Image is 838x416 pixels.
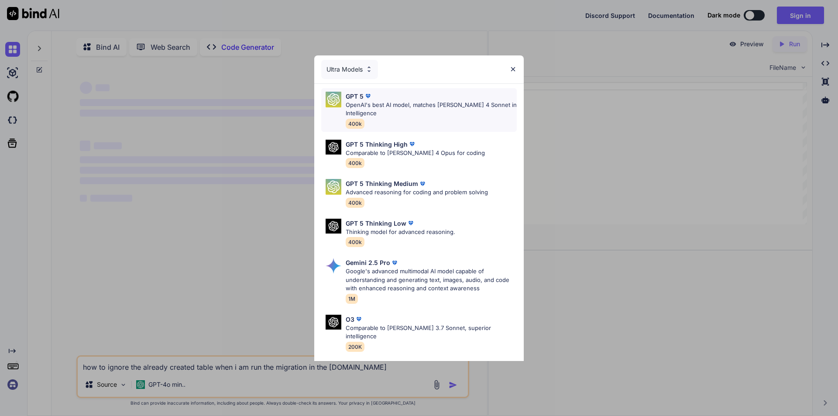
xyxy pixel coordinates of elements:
[346,315,354,324] p: O3
[326,140,341,155] img: Pick Models
[326,315,341,330] img: Pick Models
[346,294,358,304] span: 1M
[346,237,364,247] span: 400k
[346,324,517,341] p: Comparable to [PERSON_NAME] 3.7 Sonnet, superior intelligence
[326,92,341,107] img: Pick Models
[346,158,364,168] span: 400k
[326,258,341,274] img: Pick Models
[346,342,364,352] span: 200K
[418,179,427,188] img: premium
[321,60,378,79] div: Ultra Models
[346,228,455,237] p: Thinking model for advanced reasoning.
[346,188,488,197] p: Advanced reasoning for coding and problem solving
[509,65,517,73] img: close
[346,92,364,101] p: GPT 5
[346,219,406,228] p: GPT 5 Thinking Low
[346,149,485,158] p: Comparable to [PERSON_NAME] 4 Opus for coding
[346,101,517,118] p: OpenAI's best AI model, matches [PERSON_NAME] 4 Sonnet in Intelligence
[346,267,517,293] p: Google's advanced multimodal AI model capable of understanding and generating text, images, audio...
[354,315,363,323] img: premium
[346,258,390,267] p: Gemini 2.5 Pro
[408,140,416,148] img: premium
[326,219,341,234] img: Pick Models
[406,219,415,227] img: premium
[365,65,373,73] img: Pick Models
[326,179,341,195] img: Pick Models
[390,258,399,267] img: premium
[346,198,364,208] span: 400k
[364,92,372,100] img: premium
[346,140,408,149] p: GPT 5 Thinking High
[346,179,418,188] p: GPT 5 Thinking Medium
[346,119,364,129] span: 400k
